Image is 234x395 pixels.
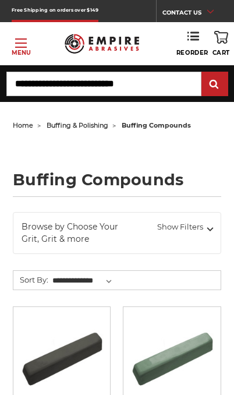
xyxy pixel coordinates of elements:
img: Empire Abrasives [65,29,139,58]
span: Cart [212,49,230,57]
a: Browse by Choose Your Grit, Grit & more Show Filters [13,212,221,254]
a: buffing & polishing [47,121,108,129]
label: Sort By: [13,271,48,288]
select: Sort By: [51,272,118,290]
a: CONTACT US [162,6,222,22]
span: Show Filters [157,221,212,233]
h1: buffing compounds [13,172,221,197]
span: buffing compounds [122,121,191,129]
p: Menu [12,48,31,57]
a: Reorder [176,31,208,57]
span: Toggle menu [15,43,27,44]
span: Browse by Choose Your Grit, Grit & more [22,221,133,245]
a: home [13,121,33,129]
input: Submit [203,73,226,96]
a: Cart [212,31,230,57]
span: Reorder [176,49,208,57]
